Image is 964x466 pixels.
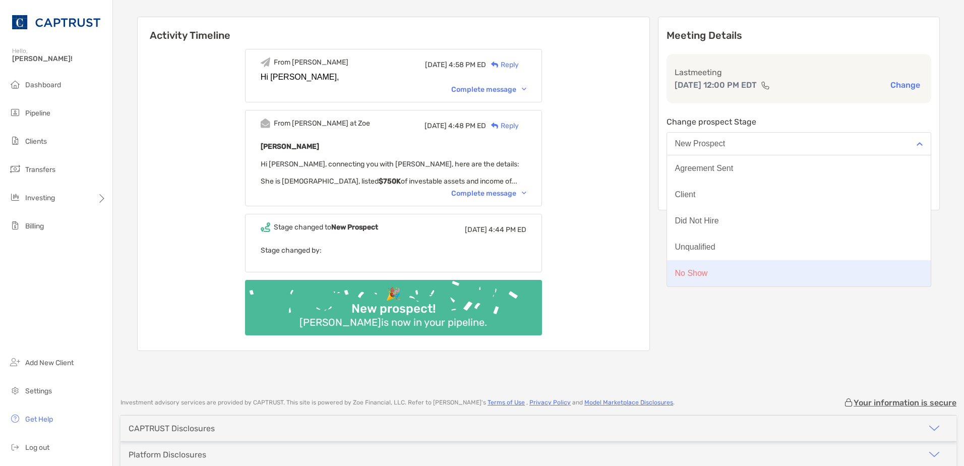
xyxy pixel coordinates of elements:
[489,225,526,234] span: 4:44 PM ED
[425,122,447,130] span: [DATE]
[129,450,206,459] div: Platform Disclosures
[12,4,100,40] img: CAPTRUST Logo
[675,139,726,148] div: New Prospect
[9,106,21,119] img: pipeline icon
[9,191,21,203] img: investing icon
[25,109,50,118] span: Pipeline
[887,80,923,90] button: Change
[129,424,215,433] div: CAPTRUST Disclosures
[25,359,74,367] span: Add New Client
[675,243,715,252] div: Unqualified
[667,132,932,155] button: New Prospect
[261,244,526,257] p: Stage changed by:
[382,287,405,302] div: 🎉
[347,302,440,316] div: New prospect!
[9,163,21,175] img: transfers icon
[667,182,931,208] button: Client
[425,61,447,69] span: [DATE]
[584,399,673,406] a: Model Marketplace Disclosures
[25,165,55,174] span: Transfers
[522,88,526,91] img: Chevron icon
[675,269,708,278] div: No Show
[261,160,519,186] span: Hi [PERSON_NAME], connecting you with [PERSON_NAME], here are the details: She is [DEMOGRAPHIC_DA...
[9,219,21,231] img: billing icon
[667,155,931,182] button: Agreement Sent
[486,121,519,131] div: Reply
[120,399,675,406] p: Investment advisory services are provided by CAPTRUST . This site is powered by Zoe Financial, LL...
[25,443,49,452] span: Log out
[854,398,956,407] p: Your information is secure
[274,223,378,231] div: Stage changed to
[25,194,55,202] span: Investing
[675,164,734,173] div: Agreement Sent
[928,422,940,434] img: icon arrow
[522,192,526,195] img: Chevron icon
[261,73,526,82] div: Hi [PERSON_NAME],
[675,66,924,79] p: Last meeting
[486,60,519,70] div: Reply
[675,216,719,225] div: Did Not Hire
[449,61,486,69] span: 4:58 PM ED
[9,384,21,396] img: settings icon
[261,57,270,67] img: Event icon
[529,399,571,406] a: Privacy Policy
[667,260,931,286] button: No Show
[295,316,491,328] div: [PERSON_NAME] is now in your pipeline.
[274,119,370,128] div: From [PERSON_NAME] at Zoe
[451,85,526,94] div: Complete message
[331,223,378,231] b: New Prospect
[245,280,542,327] img: Confetti
[917,142,923,146] img: Open dropdown arrow
[261,119,270,128] img: Event icon
[261,222,270,232] img: Event icon
[9,356,21,368] img: add_new_client icon
[675,79,757,91] p: [DATE] 12:00 PM EDT
[761,81,770,89] img: communication type
[928,448,940,460] img: icon arrow
[667,29,932,42] p: Meeting Details
[25,222,44,230] span: Billing
[9,78,21,90] img: dashboard icon
[465,225,487,234] span: [DATE]
[25,415,53,424] span: Get Help
[25,137,47,146] span: Clients
[667,115,932,128] p: Change prospect Stage
[491,123,499,129] img: Reply icon
[25,387,52,395] span: Settings
[675,190,696,199] div: Client
[9,135,21,147] img: clients icon
[261,142,319,151] b: [PERSON_NAME]
[667,208,931,234] button: Did Not Hire
[448,122,486,130] span: 4:48 PM ED
[379,177,401,186] strong: $750K
[488,399,525,406] a: Terms of Use
[491,62,499,68] img: Reply icon
[25,81,61,89] span: Dashboard
[451,189,526,198] div: Complete message
[12,54,106,63] span: [PERSON_NAME]!
[9,441,21,453] img: logout icon
[667,234,931,260] button: Unqualified
[9,413,21,425] img: get-help icon
[138,17,649,41] h6: Activity Timeline
[274,58,348,67] div: From [PERSON_NAME]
